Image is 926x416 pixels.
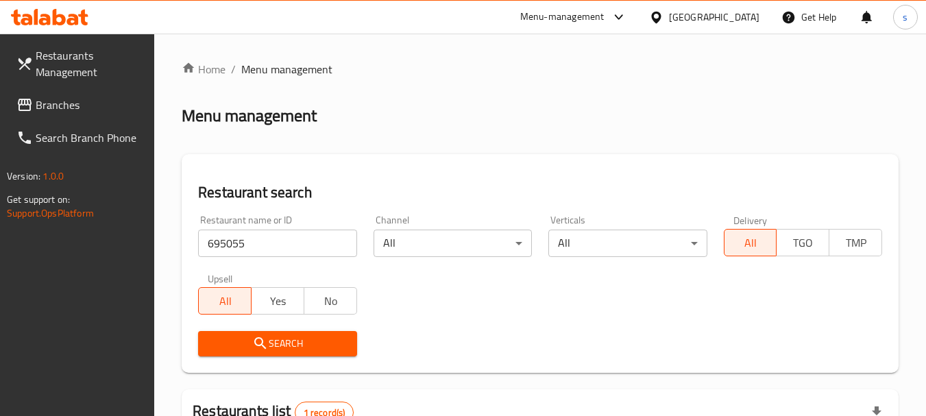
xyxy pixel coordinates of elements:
span: Search Branch Phone [36,130,144,146]
span: 1.0.0 [42,167,64,185]
span: Restaurants Management [36,47,144,80]
input: Search for restaurant name or ID.. [198,230,356,257]
div: Menu-management [520,9,605,25]
h2: Restaurant search [198,182,882,203]
a: Branches [5,88,155,121]
a: Restaurants Management [5,39,155,88]
li: / [231,61,236,77]
span: Yes [257,291,299,311]
a: Support.OpsPlatform [7,204,94,222]
span: Version: [7,167,40,185]
button: TGO [776,229,829,256]
span: All [204,291,246,311]
span: Branches [36,97,144,113]
div: All [548,230,707,257]
span: Search [209,335,345,352]
h2: Menu management [182,105,317,127]
button: Yes [251,287,304,315]
span: Get support on: [7,191,70,208]
span: All [730,233,772,253]
button: No [304,287,357,315]
span: TMP [835,233,877,253]
span: Menu management [241,61,332,77]
button: All [724,229,777,256]
a: Home [182,61,226,77]
button: Search [198,331,356,356]
span: s [903,10,907,25]
label: Upsell [208,273,233,283]
div: [GEOGRAPHIC_DATA] [669,10,759,25]
span: No [310,291,352,311]
button: TMP [829,229,882,256]
label: Delivery [733,215,768,225]
span: TGO [782,233,824,253]
div: All [374,230,532,257]
nav: breadcrumb [182,61,899,77]
button: All [198,287,252,315]
a: Search Branch Phone [5,121,155,154]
